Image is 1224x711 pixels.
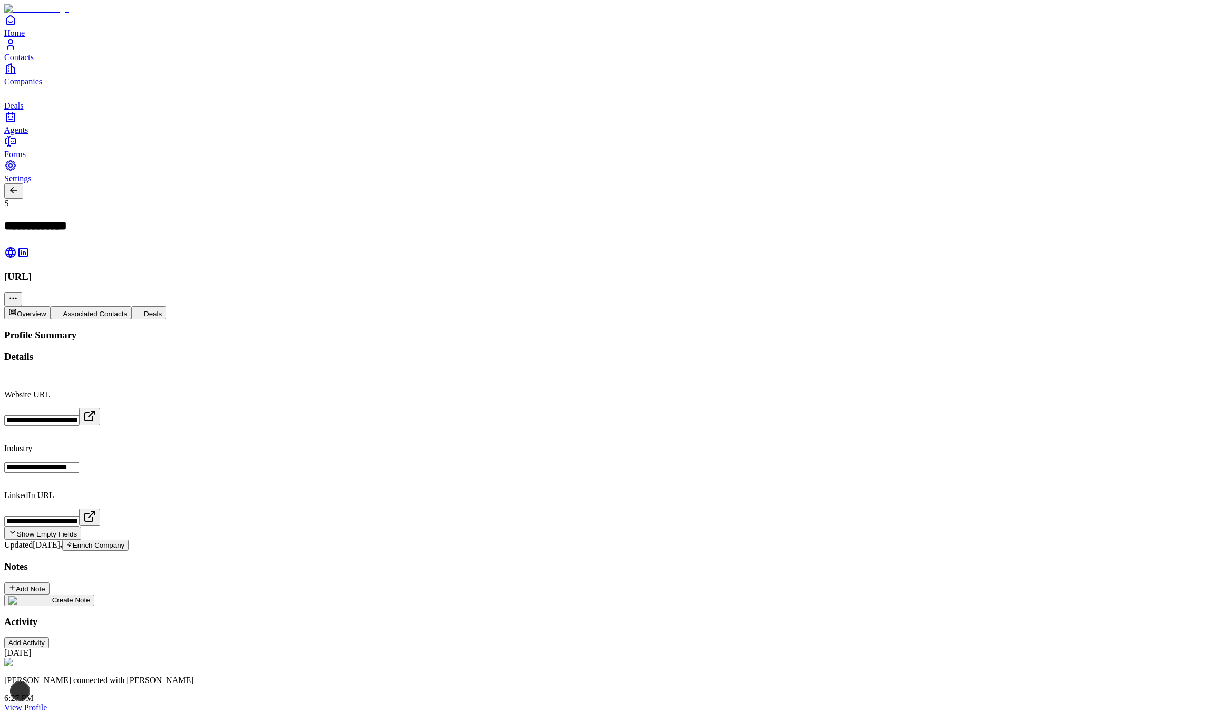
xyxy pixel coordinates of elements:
button: Open [79,408,100,425]
a: Agents [4,111,1220,134]
a: Forms [4,135,1220,159]
h3: Notes [4,561,1220,572]
span: Agents [4,125,28,134]
div: S [4,199,1220,208]
button: Overview [4,306,51,319]
span: Home [4,28,25,37]
button: create noteCreate Note [4,595,94,606]
h3: Details [4,351,1220,363]
button: Show Empty Fields [4,527,81,540]
a: Home [4,14,1220,37]
span: Create Note [52,596,90,604]
img: Item Brain Logo [4,4,69,14]
button: Add Activity [4,637,49,648]
img: linkedin logo [4,658,57,667]
h3: [URL] [4,271,1220,283]
a: deals [4,86,1220,110]
h3: Activity [4,616,1220,628]
a: Contacts [4,38,1220,62]
p: LinkedIn URL [4,491,1220,500]
p: Industry [4,444,1220,453]
span: Contacts [4,53,34,62]
button: More actions [4,292,22,306]
button: Enrich Company [62,540,129,551]
span: Updated [DATE] [4,540,60,549]
a: Settings [4,159,1220,183]
button: Associated Contacts [51,306,132,319]
p: Website URL [4,390,1220,400]
span: Settings [4,174,32,183]
h3: Profile Summary [4,329,1220,341]
img: create note [8,596,52,605]
button: Deals [131,306,166,319]
div: Add Note [8,584,45,593]
div: [DATE] [4,648,1220,658]
span: Forms [4,150,26,159]
span: Deals [4,101,23,110]
a: Companies [4,62,1220,86]
span: 6:27 PM [4,694,34,703]
button: Add Note [4,582,50,595]
button: Open [79,509,100,526]
p: [PERSON_NAME] connected with [PERSON_NAME] [4,676,1220,685]
span: Companies [4,77,42,86]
